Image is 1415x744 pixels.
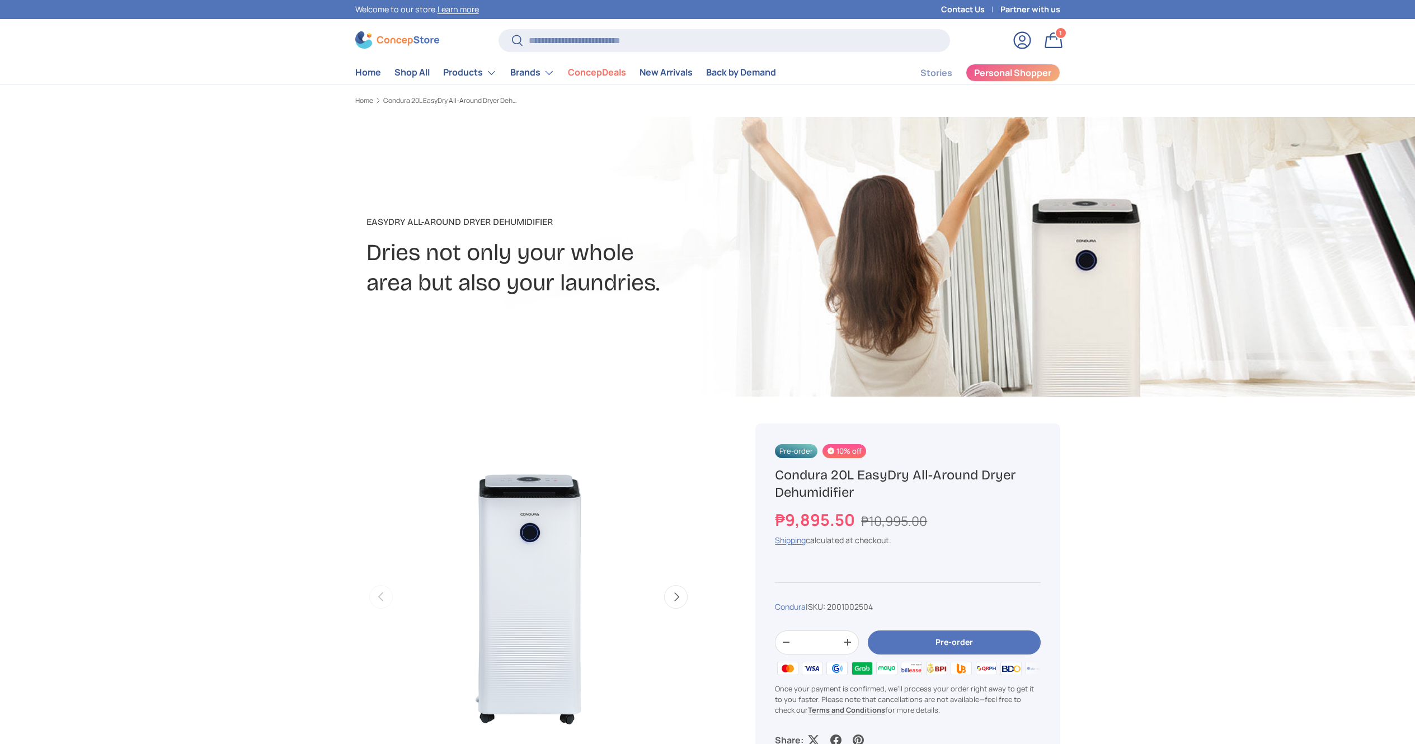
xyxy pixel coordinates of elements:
img: gcash [825,660,849,677]
a: New Arrivals [640,62,693,83]
a: ConcepDeals [568,62,626,83]
span: Personal Shopper [974,68,1051,77]
img: bdo [999,660,1023,677]
a: Condura 20L EasyDry All-Around Dryer Dehumidifier [383,97,518,104]
summary: Products [436,62,504,84]
img: metrobank [1023,660,1048,677]
img: billease [899,660,924,677]
span: 1 [1059,29,1062,37]
img: visa [800,660,825,677]
a: Home [355,62,381,83]
a: Stories [920,62,952,84]
a: Brands [510,62,554,84]
a: Products [443,62,497,84]
span: | [806,601,873,612]
a: Shop All [394,62,430,83]
img: ubp [949,660,974,677]
nav: Primary [355,62,776,84]
a: Shipping [775,535,806,545]
p: Once your payment is confirmed, we'll process your order right away to get it to you faster. Plea... [775,684,1040,716]
a: Personal Shopper [966,64,1060,82]
a: Back by Demand [706,62,776,83]
div: calculated at checkout. [775,534,1040,546]
img: maya [875,660,899,677]
img: ConcepStore [355,31,439,49]
a: Condura [775,601,806,612]
p: EasyDry All-Around Dryer Dehumidifier [366,215,796,229]
span: SKU: [808,601,825,612]
span: 2001002504 [827,601,873,612]
a: Home [355,97,373,104]
button: Pre-order [868,630,1040,654]
h2: Dries not only your whole area but also your laundries. [366,238,796,298]
a: Partner with us [1000,3,1060,16]
img: grabpay [849,660,874,677]
a: Learn more [438,4,479,15]
h1: Condura 20L EasyDry All-Around Dryer Dehumidifier [775,467,1040,501]
summary: Brands [504,62,561,84]
img: master [775,660,800,677]
p: Welcome to our store. [355,3,479,16]
a: Contact Us [941,3,1000,16]
img: qrph [974,660,998,677]
span: Pre-order [775,444,817,458]
strong: ₱9,895.50 [775,508,858,531]
nav: Secondary [894,62,1060,84]
span: 10% off [822,444,866,458]
img: bpi [924,660,949,677]
a: Terms and Conditions [808,705,885,715]
nav: Breadcrumbs [355,96,729,106]
s: ₱10,995.00 [861,512,927,530]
